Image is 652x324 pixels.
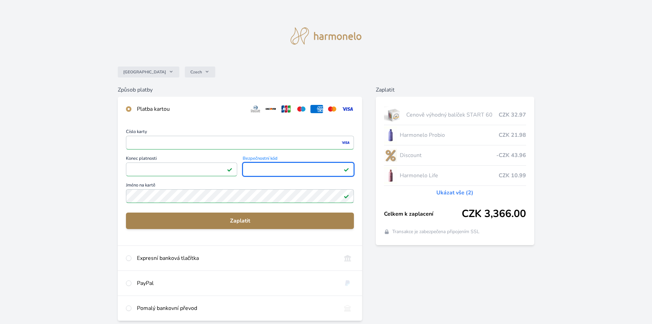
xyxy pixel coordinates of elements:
[341,140,350,146] img: visa
[118,67,179,77] button: [GEOGRAPHIC_DATA]
[376,86,534,94] h6: Zaplatit
[129,165,234,174] iframe: Iframe pro datum vypršení platnosti
[249,105,262,113] img: diners.svg
[400,131,499,139] span: Harmonelo Probio
[436,189,473,197] a: Ukázat vše (2)
[137,105,244,113] div: Platba kartou
[291,27,362,45] img: logo.svg
[384,127,397,144] img: CLEAN_PROBIO_se_stinem_x-lo.jpg
[126,130,354,136] span: Číslo karty
[462,208,526,220] span: CZK 3,366.00
[265,105,277,113] img: discover.svg
[400,171,499,180] span: Harmonelo Life
[137,254,336,262] div: Expresní banková tlačítka
[392,228,480,235] span: Transakce je zabezpečena připojením SSL
[126,213,354,229] button: Zaplatit
[341,304,354,312] img: bankTransfer_IBAN.svg
[310,105,323,113] img: amex.svg
[341,254,354,262] img: onlineBanking_CZ.svg
[243,156,354,163] span: Bezpečnostní kód
[137,279,336,287] div: PayPal
[280,105,293,113] img: jcb.svg
[499,111,526,119] span: CZK 32.97
[326,105,338,113] img: mc.svg
[400,151,496,159] span: Discount
[384,106,404,123] img: start.jpg
[227,167,232,172] img: Platné pole
[406,111,499,119] span: Cenově výhodný balíček START 60
[384,147,397,164] img: discount-lo.png
[185,67,215,77] button: Czech
[246,165,351,174] iframe: Iframe pro bezpečnostní kód
[131,217,348,225] span: Zaplatit
[126,183,354,189] span: Jméno na kartě
[341,105,354,113] img: visa.svg
[126,189,354,203] input: Jméno na kartěPlatné pole
[496,151,526,159] span: -CZK 43.96
[137,304,336,312] div: Pomalý bankovní převod
[126,156,237,163] span: Konec platnosti
[341,279,354,287] img: paypal.svg
[344,193,349,199] img: Platné pole
[118,86,362,94] h6: Způsob platby
[129,138,351,147] iframe: Iframe pro číslo karty
[499,171,526,180] span: CZK 10.99
[123,69,166,75] span: [GEOGRAPHIC_DATA]
[384,210,462,218] span: Celkem k zaplacení
[384,167,397,184] img: CLEAN_LIFE_se_stinem_x-lo.jpg
[344,167,349,172] img: Platné pole
[499,131,526,139] span: CZK 21.98
[295,105,308,113] img: maestro.svg
[190,69,202,75] span: Czech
